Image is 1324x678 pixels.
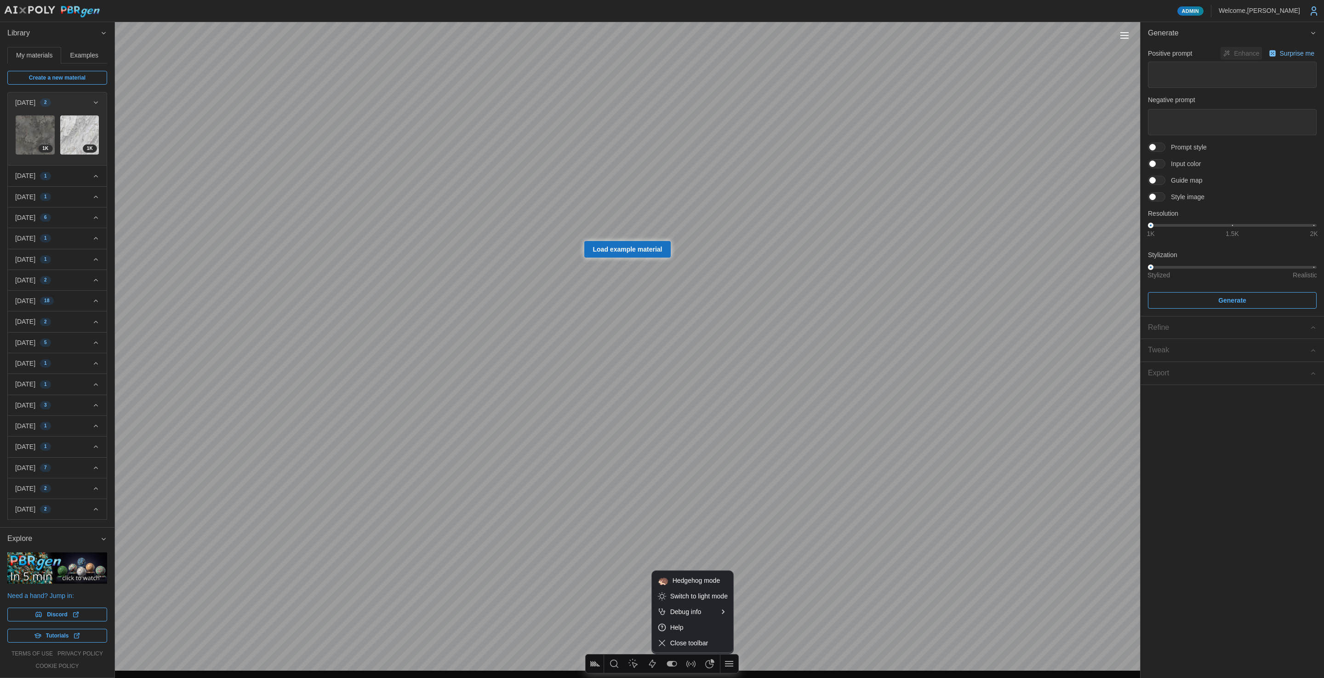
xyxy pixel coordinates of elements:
span: 5 [44,339,47,346]
p: [DATE] [15,234,35,243]
p: [DATE] [15,401,35,410]
span: Tutorials [46,629,69,642]
button: [DATE]2 [8,270,107,290]
span: Admin [1182,7,1199,15]
span: 7 [44,464,47,471]
p: Enhance [1234,49,1261,58]
span: My materials [16,52,52,58]
img: AIxPoly PBRgen [4,6,100,18]
p: [DATE] [15,276,35,285]
span: Library [7,22,100,45]
button: [DATE]1 [8,437,107,457]
button: [DATE]6 [8,207,107,228]
span: 1 [44,422,47,430]
p: [DATE] [15,171,35,180]
p: [DATE] [15,505,35,514]
span: Create a new material [29,71,86,84]
button: [DATE]2 [8,478,107,499]
button: Enhance [1221,47,1261,60]
p: [DATE] [15,421,35,431]
span: Load example material [593,241,662,257]
span: 1 [44,360,47,367]
p: Surprise me [1280,49,1316,58]
button: [DATE]5 [8,333,107,353]
span: 2 [44,318,47,326]
button: Surprise me [1267,47,1317,60]
button: [DATE]3 [8,395,107,415]
p: [DATE] [15,338,35,347]
span: 1 [44,172,47,180]
span: Export [1148,362,1310,385]
a: CHe0X5IQTjhZJpB7u4oB1K [15,115,55,155]
span: 1 K [87,145,93,152]
span: 2 [44,485,47,492]
span: Explore [7,528,100,550]
span: 1 [44,235,47,242]
p: [DATE] [15,359,35,368]
p: Positive prompt [1148,49,1192,58]
span: 2 [44,506,47,513]
span: 1 [44,443,47,450]
a: Discord [7,608,107,621]
p: [DATE] [15,463,35,472]
span: Examples [70,52,98,58]
p: [DATE] [15,98,35,107]
span: 6 [44,214,47,221]
button: [DATE]1 [8,228,107,248]
span: Generate [1218,293,1246,308]
a: Tutorials [7,629,107,643]
p: Stylization [1148,250,1317,259]
a: Load example material [584,241,671,258]
span: 1 [44,193,47,201]
a: privacy policy [57,650,103,658]
img: HfAmjmzGqwTpWkkLegZf [60,115,99,155]
p: [DATE] [15,442,35,451]
p: Need a hand? Jump in: [7,591,107,600]
button: Export [1141,362,1324,385]
div: Refine [1148,322,1310,333]
button: [DATE]1 [8,166,107,186]
span: Input color [1165,159,1201,168]
p: Welcome, [PERSON_NAME] [1219,6,1300,15]
button: [DATE]2 [8,311,107,332]
p: [DATE] [15,213,35,222]
a: cookie policy [35,662,79,670]
p: [DATE] [15,317,35,326]
button: [DATE]1 [8,416,107,436]
img: CHe0X5IQTjhZJpB7u4oB [16,115,55,155]
a: Create a new material [7,71,107,85]
button: Refine [1141,316,1324,339]
div: Generate [1141,45,1324,316]
span: Style image [1165,192,1204,201]
span: 1 [44,381,47,388]
button: [DATE]1 [8,353,107,373]
span: 2 [44,276,47,284]
p: [DATE] [15,484,35,493]
button: Toggle viewport controls [1118,29,1131,42]
p: [DATE] [15,296,35,305]
button: [DATE]1 [8,374,107,394]
button: Tweak [1141,339,1324,362]
p: Negative prompt [1148,95,1317,104]
button: [DATE]18 [8,291,107,311]
button: Generate [1141,22,1324,45]
button: [DATE]2 [8,92,107,113]
span: Prompt style [1165,143,1207,152]
div: [DATE]2 [8,113,107,165]
span: Tweak [1148,339,1310,362]
button: [DATE]1 [8,187,107,207]
span: Guide map [1165,176,1202,185]
button: Generate [1148,292,1317,309]
span: Discord [47,608,68,621]
button: [DATE]1 [8,249,107,270]
a: HfAmjmzGqwTpWkkLegZf1K [60,115,100,155]
button: [DATE]2 [8,499,107,519]
img: PBRgen explained in 5 minutes [7,552,107,584]
span: 1 K [42,145,48,152]
p: Resolution [1148,209,1317,218]
p: [DATE] [15,379,35,389]
span: 1 [44,256,47,263]
p: [DATE] [15,192,35,201]
button: [DATE]7 [8,458,107,478]
p: [DATE] [15,255,35,264]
